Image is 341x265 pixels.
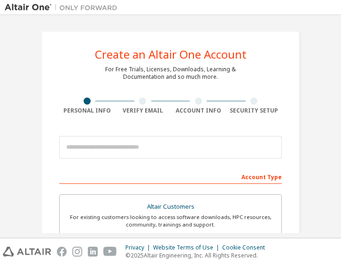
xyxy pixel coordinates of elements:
[3,247,51,257] img: altair_logo.svg
[222,244,271,251] div: Cookie Consent
[170,107,226,114] div: Account Info
[88,247,98,257] img: linkedin.svg
[72,247,82,257] img: instagram.svg
[5,3,122,12] img: Altair One
[125,251,271,259] p: © 2025 Altair Engineering, Inc. All Rights Reserved.
[115,107,171,114] div: Verify Email
[103,247,117,257] img: youtube.svg
[59,107,115,114] div: Personal Info
[57,247,67,257] img: facebook.svg
[65,213,276,228] div: For existing customers looking to access software downloads, HPC resources, community, trainings ...
[59,169,282,184] div: Account Type
[65,200,276,213] div: Altair Customers
[105,66,236,81] div: For Free Trials, Licenses, Downloads, Learning & Documentation and so much more.
[153,244,222,251] div: Website Terms of Use
[125,244,153,251] div: Privacy
[95,49,247,60] div: Create an Altair One Account
[226,107,282,114] div: Security Setup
